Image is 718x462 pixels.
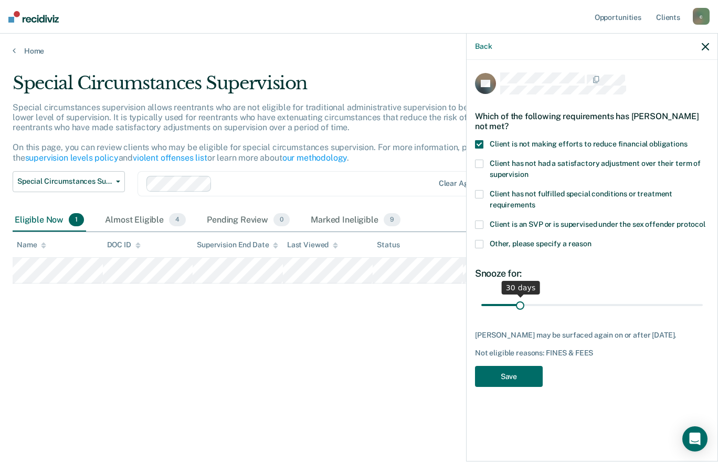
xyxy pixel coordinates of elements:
[682,426,708,451] div: Open Intercom Messenger
[384,213,400,227] span: 9
[282,153,347,163] a: our methodology
[475,42,492,51] button: Back
[475,103,709,140] div: Which of the following requirements has [PERSON_NAME] not met?
[475,366,543,387] button: Save
[25,153,119,163] a: supervision levels policy
[273,213,290,227] span: 0
[475,268,709,279] div: Snooze for:
[13,102,528,163] p: Special circumstances supervision allows reentrants who are not eligible for traditional administ...
[287,240,338,249] div: Last Viewed
[490,220,705,228] span: Client is an SVP or is supervised under the sex offender protocol
[197,240,278,249] div: Supervision End Date
[377,240,399,249] div: Status
[693,8,710,25] div: c
[13,46,705,56] a: Home
[475,331,709,340] div: [PERSON_NAME] may be surfaced again on or after [DATE].
[133,153,207,163] a: violent offenses list
[17,177,112,186] span: Special Circumstances Supervision
[502,281,540,295] div: 30 days
[107,240,141,249] div: DOC ID
[103,209,188,232] div: Almost Eligible
[309,209,403,232] div: Marked Ineligible
[490,159,701,178] span: Client has not had a satisfactory adjustment over their term of supervision
[205,209,292,232] div: Pending Review
[13,72,551,102] div: Special Circumstances Supervision
[439,179,483,188] div: Clear agents
[69,213,84,227] span: 1
[169,213,186,227] span: 4
[490,190,672,209] span: Client has not fulfilled special conditions or treatment requirements
[8,11,59,23] img: Recidiviz
[490,239,592,248] span: Other, please specify a reason
[13,209,86,232] div: Eligible Now
[17,240,46,249] div: Name
[490,140,688,148] span: Client is not making efforts to reduce financial obligations
[475,349,709,358] div: Not eligible reasons: FINES & FEES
